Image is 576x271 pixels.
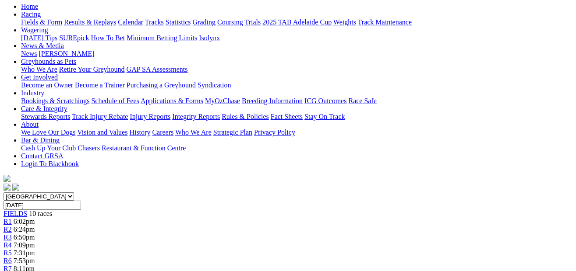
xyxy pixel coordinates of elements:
a: Become a Trainer [75,81,125,89]
a: Race Safe [348,97,376,104]
a: Stewards Reports [21,113,70,120]
a: Statistics [166,18,191,26]
div: Wagering [21,34,572,42]
a: R4 [4,241,12,249]
a: Calendar [118,18,143,26]
a: Grading [193,18,216,26]
a: Who We Are [175,129,212,136]
a: Get Involved [21,73,58,81]
div: Greyhounds as Pets [21,66,572,73]
div: Care & Integrity [21,113,572,121]
a: Strategic Plan [213,129,252,136]
a: Racing [21,10,41,18]
a: Who We Are [21,66,57,73]
a: Weights [333,18,356,26]
a: Stay On Track [304,113,345,120]
span: 6:50pm [14,233,35,241]
a: Minimum Betting Limits [127,34,197,42]
span: 7:09pm [14,241,35,249]
a: Become an Owner [21,81,73,89]
a: Tracks [145,18,164,26]
a: Integrity Reports [172,113,220,120]
a: Wagering [21,26,48,34]
a: Care & Integrity [21,105,67,112]
a: History [129,129,150,136]
a: Breeding Information [242,97,303,104]
a: Login To Blackbook [21,160,79,167]
a: R6 [4,257,12,264]
a: Schedule of Fees [91,97,139,104]
a: [DATE] Tips [21,34,57,42]
a: Greyhounds as Pets [21,58,76,65]
div: News & Media [21,50,572,58]
img: twitter.svg [12,184,19,191]
a: Purchasing a Greyhound [127,81,196,89]
a: Bookings & Scratchings [21,97,89,104]
a: 2025 TAB Adelaide Cup [262,18,332,26]
a: Results & Replays [64,18,116,26]
a: Fields & Form [21,18,62,26]
div: About [21,129,572,136]
a: Track Injury Rebate [72,113,128,120]
a: Track Maintenance [358,18,412,26]
div: Bar & Dining [21,144,572,152]
a: Rules & Policies [222,113,269,120]
a: Isolynx [199,34,220,42]
a: Bar & Dining [21,136,60,144]
a: News [21,50,37,57]
div: Get Involved [21,81,572,89]
a: Chasers Restaurant & Function Centre [78,144,186,152]
a: [PERSON_NAME] [39,50,94,57]
a: How To Bet [91,34,125,42]
a: SUREpick [59,34,89,42]
a: Vision and Values [77,129,127,136]
input: Select date [4,201,81,210]
a: Injury Reports [130,113,170,120]
a: Syndication [198,81,231,89]
a: Retire Your Greyhound [59,66,125,73]
a: Fact Sheets [271,113,303,120]
a: About [21,121,39,128]
span: 6:02pm [14,218,35,225]
a: Cash Up Your Club [21,144,76,152]
a: GAP SA Assessments [127,66,188,73]
a: MyOzChase [205,97,240,104]
a: Contact GRSA [21,152,63,160]
a: We Love Our Dogs [21,129,75,136]
a: Trials [244,18,261,26]
a: FIELDS [4,210,27,217]
span: 10 races [29,210,52,217]
span: 7:53pm [14,257,35,264]
a: R1 [4,218,12,225]
img: facebook.svg [4,184,11,191]
div: Industry [21,97,572,105]
a: Home [21,3,38,10]
a: Privacy Policy [254,129,295,136]
a: Careers [152,129,173,136]
span: 7:31pm [14,249,35,257]
a: R3 [4,233,12,241]
span: 6:24pm [14,226,35,233]
a: ICG Outcomes [304,97,346,104]
a: Applications & Forms [141,97,203,104]
a: R2 [4,226,12,233]
a: Industry [21,89,44,97]
a: News & Media [21,42,64,49]
a: R5 [4,249,12,257]
div: Racing [21,18,572,26]
img: logo-grsa-white.png [4,175,11,182]
a: Coursing [217,18,243,26]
